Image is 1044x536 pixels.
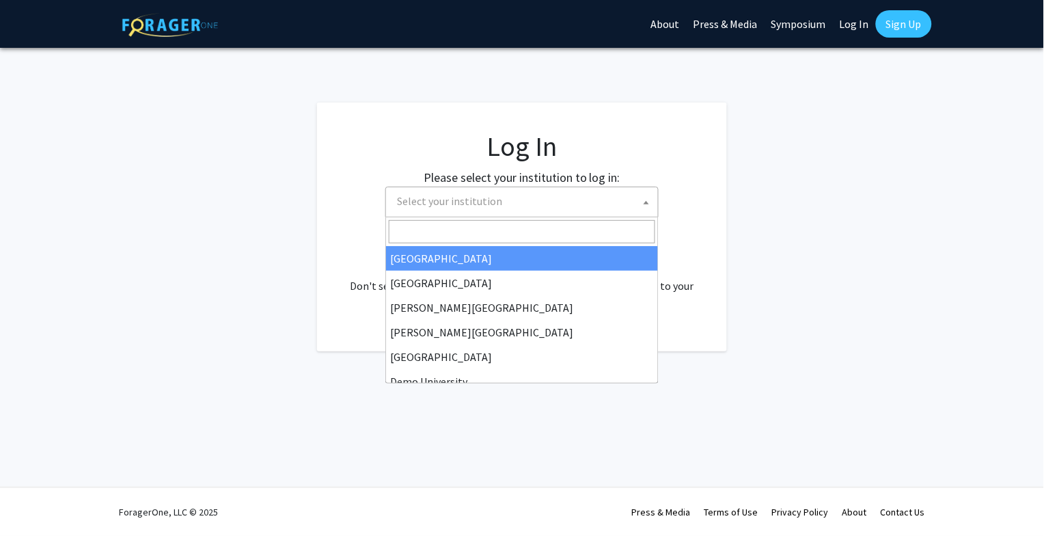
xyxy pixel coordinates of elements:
[424,168,620,187] label: Please select your institution to log in:
[842,506,867,518] a: About
[391,187,658,215] span: Select your institution
[386,320,658,345] li: [PERSON_NAME][GEOGRAPHIC_DATA]
[772,506,829,518] a: Privacy Policy
[122,13,218,37] img: ForagerOne Logo
[397,194,502,208] span: Select your institution
[881,506,925,518] a: Contact Us
[704,506,758,518] a: Terms of Use
[344,245,700,310] div: No account? . Don't see your institution? about bringing ForagerOne to your institution.
[386,295,658,320] li: [PERSON_NAME][GEOGRAPHIC_DATA]
[119,488,218,536] div: ForagerOne, LLC © 2025
[385,187,659,217] span: Select your institution
[632,506,691,518] a: Press & Media
[386,369,658,394] li: Demo University
[876,10,932,38] a: Sign Up
[386,345,658,369] li: [GEOGRAPHIC_DATA]
[389,220,655,243] input: Search
[344,130,700,163] h1: Log In
[386,271,658,295] li: [GEOGRAPHIC_DATA]
[386,246,658,271] li: [GEOGRAPHIC_DATA]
